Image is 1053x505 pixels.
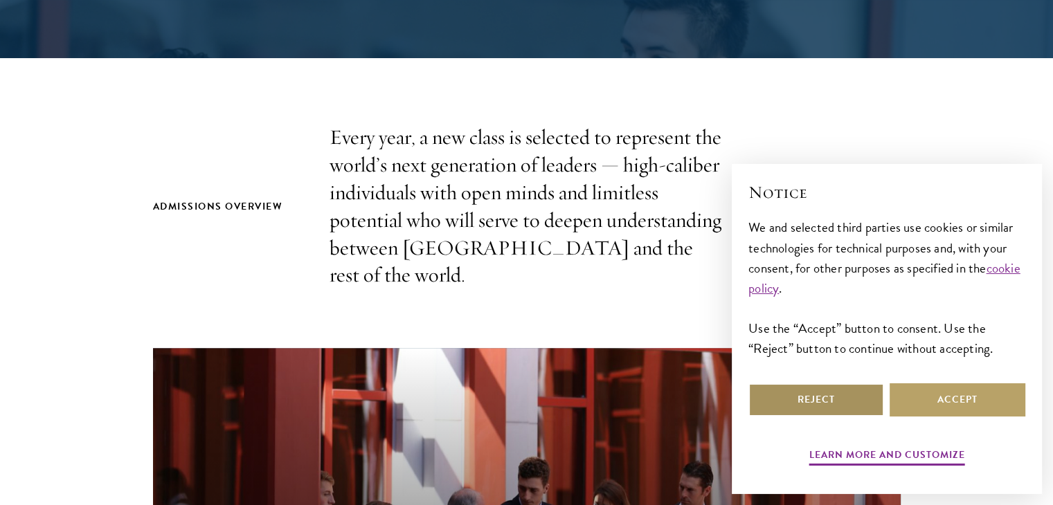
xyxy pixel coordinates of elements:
[748,217,1025,358] div: We and selected third parties use cookies or similar technologies for technical purposes and, wit...
[890,383,1025,416] button: Accept
[330,124,724,289] p: Every year, a new class is selected to represent the world’s next generation of leaders — high-ca...
[748,258,1020,298] a: cookie policy
[809,446,965,468] button: Learn more and customize
[748,383,884,416] button: Reject
[153,198,302,215] h2: Admissions Overview
[748,181,1025,204] h2: Notice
